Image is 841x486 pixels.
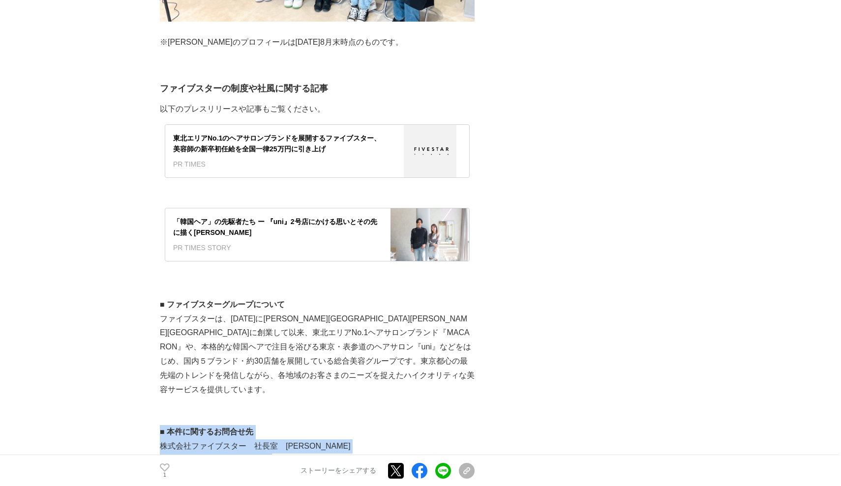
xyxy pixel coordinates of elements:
[173,133,383,155] div: 東北エリアNo.1のヘアサロンブランドを展開するファイブスター、美容師の新卒初任給を全国一律25万円に引き上げ
[160,300,285,309] strong: ■ ファイブスターグループについて
[165,124,470,178] a: 東北エリアNo.1のヘアサロンブランドを展開するファイブスター、美容師の新卒初任給を全国一律25万円に引き上げPR TIMES
[173,159,383,170] div: PR TIMES
[160,35,475,50] p: ※[PERSON_NAME]のプロフィールは[DATE]8月末時点のものです。
[160,428,253,436] strong: ■ 本件に関するお問合せ先
[160,454,475,468] p: 電話番号 [PHONE_NUMBER]
[160,82,475,96] h3: ファイブスターの制度や社風に関する記事
[160,473,170,478] p: 1
[160,102,475,116] p: 以下のプレスリリースや記事もご覧ください。
[173,242,383,253] div: PR TIMES STORY
[165,208,470,261] a: 「韓国ヘア」の先駆者たち ー 『uni』2号店にかける思いとその先に描く[PERSON_NAME]PR TIMES STORY
[160,439,475,454] p: 株式会社ファイブスター 社長室 [PERSON_NAME]
[173,216,383,238] div: 「韓国ヘア」の先駆者たち ー 『uni』2号店にかける思いとその先に描く[PERSON_NAME]
[160,312,475,397] p: ファイブスターは、[DATE]に[PERSON_NAME][GEOGRAPHIC_DATA][PERSON_NAME][GEOGRAPHIC_DATA]に創業して以来、東北エリアNo.1ヘアサロ...
[300,466,376,475] p: ストーリーをシェアする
